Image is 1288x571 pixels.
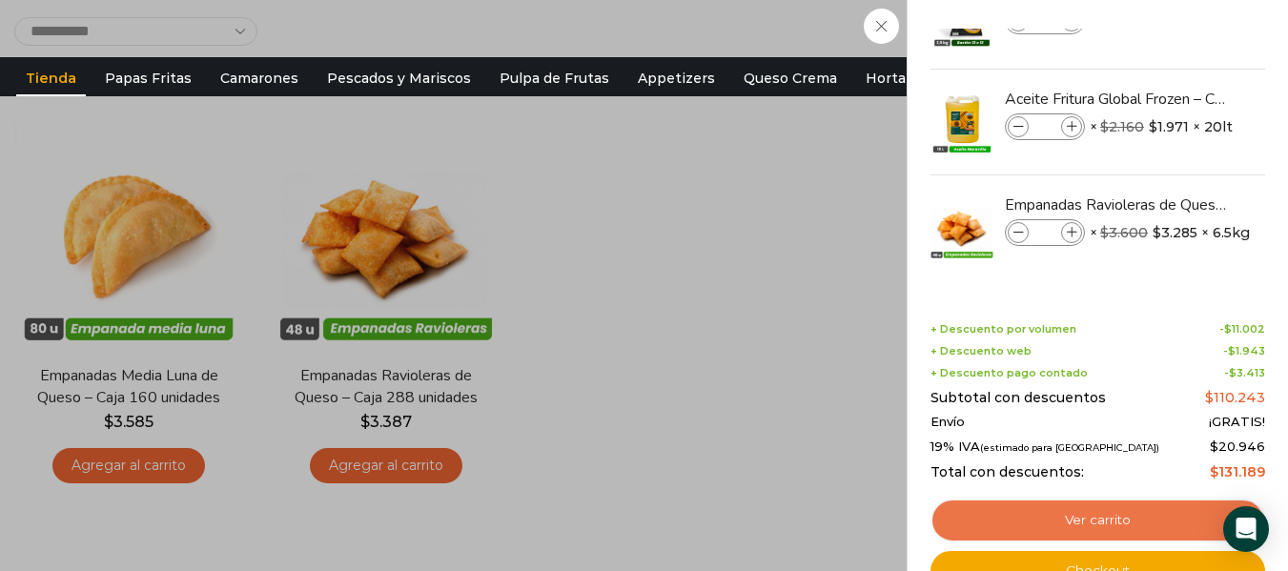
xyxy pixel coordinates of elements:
a: Pulpa de Frutas [490,60,619,96]
input: Product quantity [1031,222,1059,243]
bdi: 131.189 [1210,463,1265,480]
span: Subtotal con descuentos [930,390,1106,406]
span: Total con descuentos: [930,464,1084,480]
a: Camarones [211,60,308,96]
span: Envío [930,415,965,430]
span: - [1219,323,1265,336]
a: Hortalizas [856,60,946,96]
span: + Descuento por volumen [930,323,1076,336]
span: × × 6.5kg [1090,219,1250,246]
span: $ [1210,463,1218,480]
bdi: 3.413 [1229,366,1265,379]
a: Appetizers [628,60,725,96]
span: $ [1149,117,1157,136]
bdi: 1.943 [1228,344,1265,357]
span: ¡GRATIS! [1209,415,1265,430]
span: $ [1210,438,1218,454]
span: $ [1100,12,1109,30]
bdi: 2.000 [1100,12,1149,30]
a: Tienda [16,60,86,96]
span: - [1224,367,1265,379]
small: (estimado para [GEOGRAPHIC_DATA]) [980,442,1159,453]
input: Product quantity [1031,116,1059,137]
span: 20.946 [1210,438,1265,454]
a: Empanadas Ravioleras de Queso - Caja 288 unidades [1005,194,1232,215]
span: $ [1100,118,1109,135]
span: + Descuento web [930,345,1032,357]
a: Aceite Fritura Global Frozen – Caja 20 litros [1005,89,1232,110]
span: × × 20lt [1090,113,1233,140]
span: $ [1229,366,1237,379]
a: Papas Fritas [95,60,201,96]
bdi: 3.600 [1100,224,1148,241]
span: 19% IVA [930,439,1159,455]
bdi: 2.160 [1100,118,1144,135]
a: Pescados y Mariscos [317,60,480,96]
bdi: 1.971 [1149,117,1189,136]
div: Open Intercom Messenger [1223,506,1269,552]
a: Ver carrito [930,499,1265,542]
bdi: 11.002 [1224,322,1265,336]
bdi: 3.285 [1153,223,1197,242]
span: - [1223,345,1265,357]
bdi: 110.243 [1205,389,1265,406]
a: Queso Crema [734,60,847,96]
span: $ [1153,223,1161,242]
span: $ [1100,224,1109,241]
span: $ [1228,344,1236,357]
span: $ [1224,322,1232,336]
span: + Descuento pago contado [930,367,1088,379]
span: $ [1205,389,1214,406]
